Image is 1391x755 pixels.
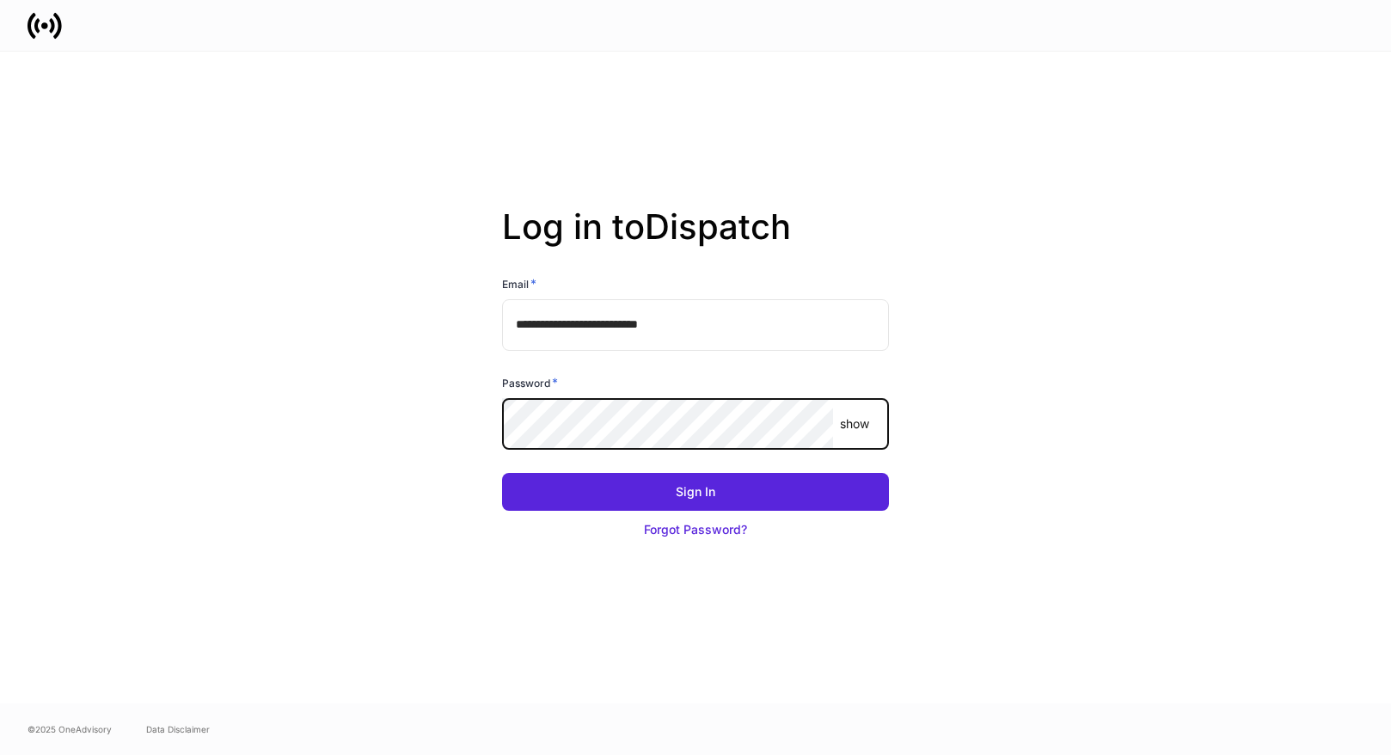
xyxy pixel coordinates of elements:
div: Forgot Password? [644,521,747,538]
h6: Email [502,275,536,292]
p: show [840,415,869,433]
div: Sign In [676,483,715,500]
h2: Log in to Dispatch [502,206,889,275]
button: Forgot Password? [502,511,889,549]
a: Data Disclaimer [146,722,210,736]
h6: Password [502,374,558,391]
span: © 2025 OneAdvisory [28,722,112,736]
button: Sign In [502,473,889,511]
